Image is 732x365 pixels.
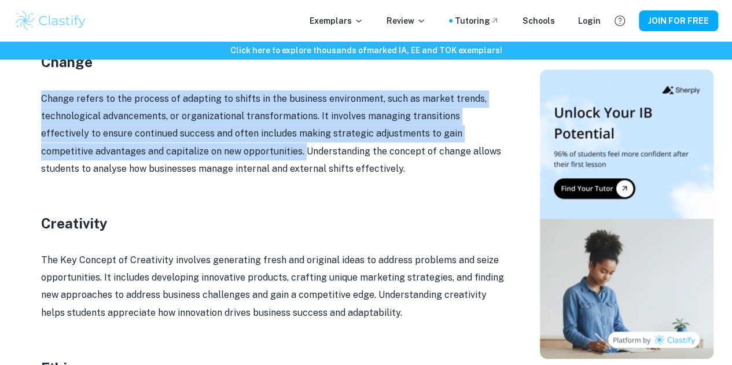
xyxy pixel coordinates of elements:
p: The Key Concept of Creativity involves generating fresh and original ideas to address problems an... [41,252,504,322]
img: Thumbnail [540,69,713,359]
button: Help and Feedback [610,11,630,31]
a: Tutoring [455,14,499,27]
p: Exemplars [310,14,363,27]
p: Review [387,14,426,27]
strong: Change [41,54,93,70]
img: Clastify logo [14,9,87,32]
a: Schools [523,14,555,27]
a: Login [578,14,601,27]
h3: Creativity [41,213,504,234]
p: Change refers to the process of adapting to shifts in the business environment, such as market tr... [41,90,504,178]
h6: Click here to explore thousands of marked IA, EE and TOK exemplars ! [2,44,730,57]
button: JOIN FOR FREE [639,10,718,31]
